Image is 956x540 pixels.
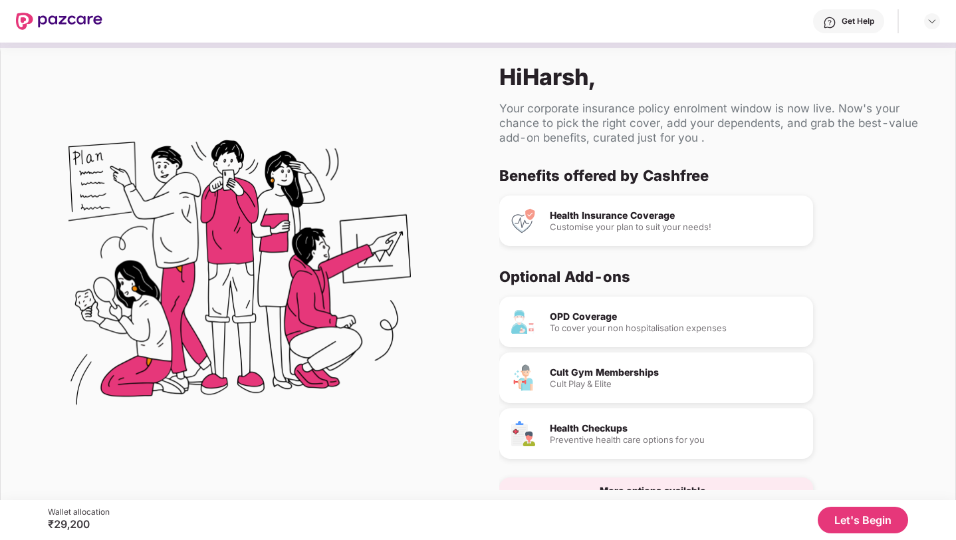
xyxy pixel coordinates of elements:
[550,211,802,220] div: Health Insurance Coverage
[48,517,110,531] div: ₹29,200
[510,309,537,335] img: OPD Coverage
[927,16,937,27] img: svg+xml;base64,PHN2ZyBpZD0iRHJvcGRvd24tMzJ4MzIiIHhtbG5zPSJodHRwOi8vd3d3LnczLm9yZy8yMDAwL3N2ZyIgd2...
[550,380,802,388] div: Cult Play & Elite
[600,486,713,495] div: More options available...
[550,424,802,433] div: Health Checkups
[550,223,802,231] div: Customise your plan to suit your needs!
[499,63,934,90] div: Hi Harsh ,
[16,13,102,30] img: New Pazcare Logo
[510,207,537,234] img: Health Insurance Coverage
[499,267,923,286] div: Optional Add-ons
[68,106,411,448] img: Flex Benefits Illustration
[550,436,802,444] div: Preventive health care options for you
[550,324,802,333] div: To cover your non hospitalisation expenses
[842,16,874,27] div: Get Help
[499,101,934,145] div: Your corporate insurance policy enrolment window is now live. Now's your chance to pick the right...
[818,507,908,533] button: Let's Begin
[550,368,802,377] div: Cult Gym Memberships
[510,364,537,391] img: Cult Gym Memberships
[48,507,110,517] div: Wallet allocation
[550,312,802,321] div: OPD Coverage
[823,16,836,29] img: svg+xml;base64,PHN2ZyBpZD0iSGVscC0zMngzMiIgeG1sbnM9Imh0dHA6Ly93d3cudzMub3JnLzIwMDAvc3ZnIiB3aWR0aD...
[499,166,923,185] div: Benefits offered by Cashfree
[510,420,537,447] img: Health Checkups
